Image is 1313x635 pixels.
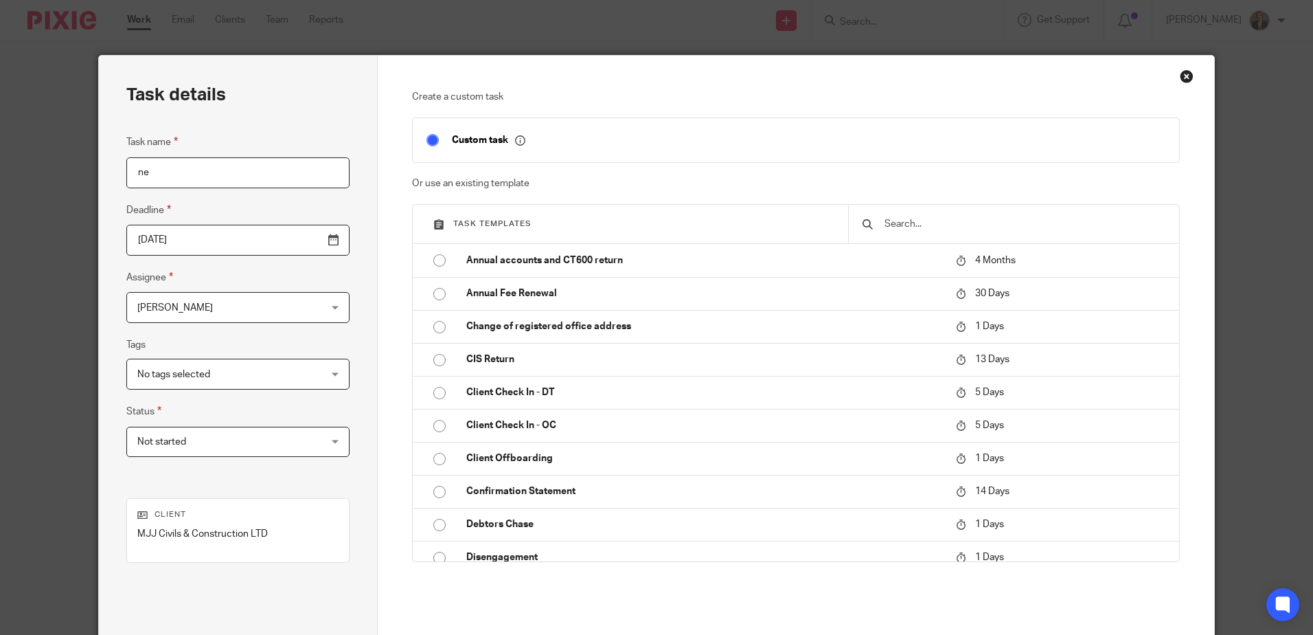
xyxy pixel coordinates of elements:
[137,370,210,379] span: No tags selected
[975,355,1009,364] span: 13 Days
[466,287,942,300] p: Annual Fee Renewal
[975,421,1004,430] span: 5 Days
[126,134,178,150] label: Task name
[126,157,350,188] input: Task name
[975,256,1016,265] span: 4 Months
[1180,69,1194,83] div: Close this dialog window
[466,419,942,432] p: Client Check In - OC
[466,320,942,333] p: Change of registered office address
[975,487,1009,496] span: 14 Days
[137,527,339,541] p: MJJ Civils & Construction LTD
[883,216,1165,232] input: Search...
[137,437,186,447] span: Not started
[975,520,1004,529] span: 1 Days
[452,134,525,146] p: Custom task
[137,303,213,313] span: [PERSON_NAME]
[466,254,942,267] p: Annual accounts and CT600 return
[975,289,1009,298] span: 30 Days
[126,225,350,256] input: Pick a date
[466,452,942,465] p: Client Offboarding
[975,388,1004,397] span: 5 Days
[466,386,942,399] p: Client Check In - DT
[137,509,339,520] p: Client
[126,83,226,107] h2: Task details
[412,177,1179,190] p: Or use an existing template
[126,338,146,352] label: Tags
[466,517,942,531] p: Debtors Chase
[466,550,942,564] p: Disengagement
[412,90,1179,104] p: Create a custom task
[126,269,173,285] label: Assignee
[126,202,171,218] label: Deadline
[466,353,942,366] p: CIS Return
[975,454,1004,463] span: 1 Days
[126,403,161,419] label: Status
[453,220,532,227] span: Task templates
[975,553,1004,562] span: 1 Days
[975,322,1004,331] span: 1 Days
[466,484,942,498] p: Confirmation Statement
